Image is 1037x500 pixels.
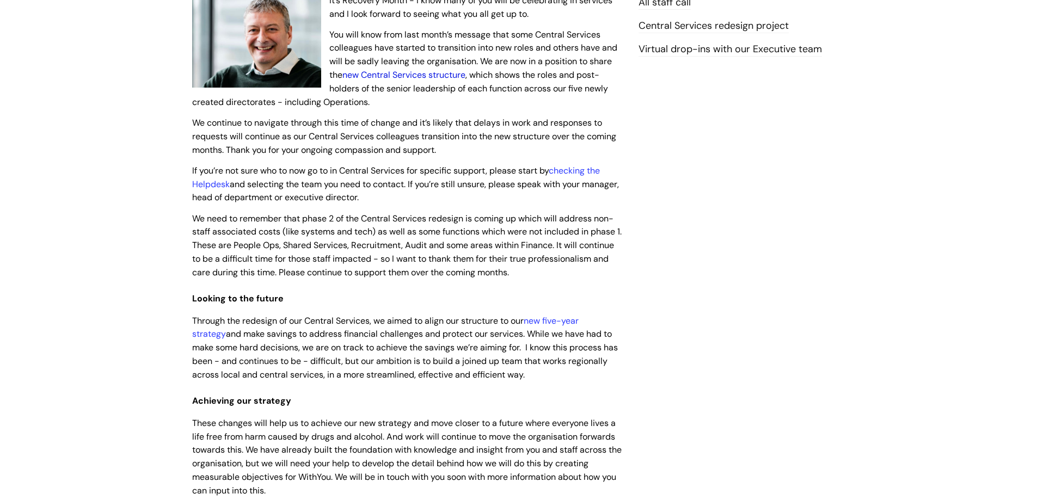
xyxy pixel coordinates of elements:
a: Central Services redesign project [639,19,789,33]
a: new Central Services structure [342,69,465,81]
span: If you’re not sure who to now go to in Central Services for specific support, please start by and... [192,165,619,203]
span: Looking to the future [192,293,284,304]
span: Through the redesign of our Central Services, we aimed to align our structure to our and make sav... [192,315,618,380]
span: We need to remember that phase 2 of the Central Services redesign is coming up which will address... [192,213,622,278]
a: Virtual drop-ins with our Executive team [639,42,822,57]
span: Achieving our strategy [192,395,291,406]
span: You will know from last month’s message that some Central Services colleagues have started to tra... [192,29,617,108]
span: These changes will help us to achieve our new strategy and move closer to a future where everyone... [192,417,622,496]
span: We continue to navigate through this time of change and it’s likely that delays in work and respo... [192,117,616,156]
a: checking the Helpdesk [192,165,600,190]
